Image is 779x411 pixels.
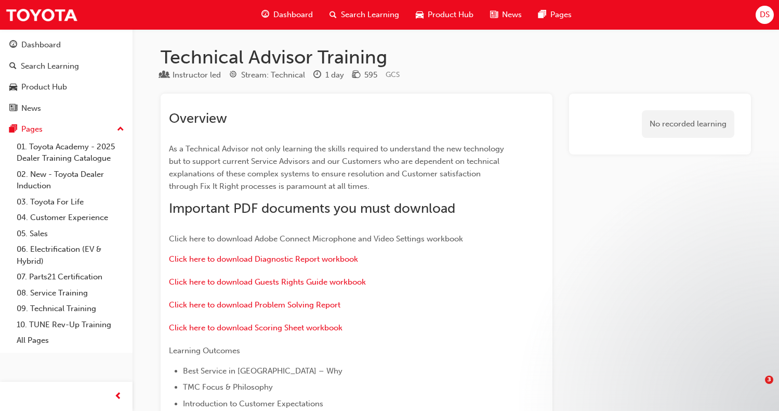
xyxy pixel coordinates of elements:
[490,8,498,21] span: news-icon
[407,4,482,25] a: car-iconProduct Hub
[4,120,128,139] button: Pages
[12,269,128,285] a: 07. Parts21 Certification
[169,277,366,287] a: Click here to download Guests Rights Guide workbook
[183,366,342,376] span: Best Service in [GEOGRAPHIC_DATA] – Why
[756,6,774,24] button: DS
[21,60,79,72] div: Search Learning
[352,69,377,82] div: Price
[364,69,377,81] div: 595
[183,399,323,408] span: Introduction to Customer Expectations
[5,3,78,27] img: Trak
[12,301,128,317] a: 09. Technical Training
[21,81,67,93] div: Product Hub
[161,46,751,69] h1: Technical Advisor Training
[4,99,128,118] a: News
[12,210,128,226] a: 04. Customer Experience
[183,382,273,392] span: TMC Focus & Philosophy
[502,9,522,21] span: News
[4,78,128,97] a: Product Hub
[530,4,580,25] a: pages-iconPages
[4,57,128,76] a: Search Learning
[9,125,17,134] span: pages-icon
[4,35,128,55] a: Dashboard
[169,110,227,126] span: Overview
[261,8,269,21] span: guage-icon
[12,166,128,194] a: 02. New - Toyota Dealer Induction
[169,144,506,191] span: As a Technical Advisor not only learning the skills required to understand the new technology but...
[229,69,305,82] div: Stream
[117,123,124,136] span: up-icon
[21,39,61,51] div: Dashboard
[482,4,530,25] a: news-iconNews
[12,139,128,166] a: 01. Toyota Academy - 2025 Dealer Training Catalogue
[416,8,424,21] span: car-icon
[169,300,340,310] a: Click here to download Problem Solving Report
[12,285,128,301] a: 08. Service Training
[550,9,572,21] span: Pages
[760,9,770,21] span: DS
[4,33,128,120] button: DashboardSearch LearningProduct HubNews
[161,69,221,82] div: Type
[744,376,769,401] iframe: Intercom live chat
[173,69,221,81] div: Instructor led
[341,9,399,21] span: Search Learning
[169,234,463,243] span: Click here to download Adobe Connect Microphone and Video Settings workbook
[9,104,17,113] span: news-icon
[538,8,546,21] span: pages-icon
[12,226,128,242] a: 05. Sales
[21,123,43,135] div: Pages
[253,4,321,25] a: guage-iconDashboard
[241,69,305,81] div: Stream: Technical
[273,9,313,21] span: Dashboard
[12,317,128,333] a: 10. TUNE Rev-Up Training
[229,71,237,80] span: target-icon
[169,323,342,332] a: Click here to download Scoring Sheet workbook
[765,376,773,384] span: 3
[9,41,17,50] span: guage-icon
[386,70,400,79] span: Learning resource code
[169,254,358,264] a: Click here to download Diagnostic Report workbook
[114,390,122,403] span: prev-icon
[9,83,17,92] span: car-icon
[428,9,473,21] span: Product Hub
[329,8,337,21] span: search-icon
[169,200,455,216] span: Important PDF documents you must download
[169,346,240,355] span: Learning Outcomes
[161,71,168,80] span: learningResourceType_INSTRUCTOR_LED-icon
[313,71,321,80] span: clock-icon
[321,4,407,25] a: search-iconSearch Learning
[21,102,41,114] div: News
[325,69,344,81] div: 1 day
[9,62,17,71] span: search-icon
[352,71,360,80] span: money-icon
[642,110,734,138] div: No recorded learning
[313,69,344,82] div: Duration
[12,241,128,269] a: 06. Electrification (EV & Hybrid)
[12,332,128,349] a: All Pages
[12,194,128,210] a: 03. Toyota For Life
